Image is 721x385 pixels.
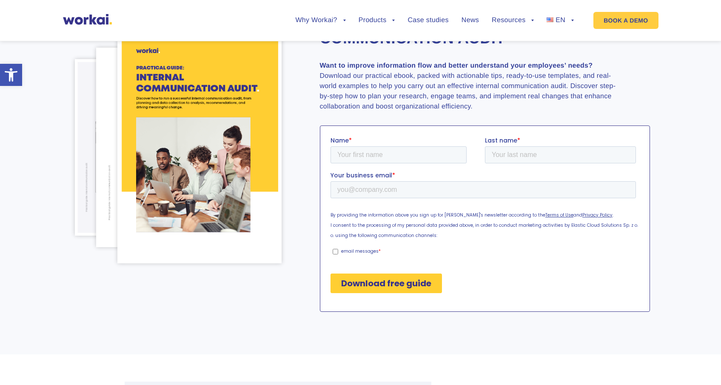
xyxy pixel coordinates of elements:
a: BOOK A DEMO [593,12,658,29]
img: internal-communication-audit-ENG-pg-12.png [96,48,237,247]
img: internal-communication-audit-ENG-cover.png [117,31,281,263]
a: EN [547,17,574,24]
p: Download our practical ebook, packed with actionable tips, ready-to-use templates, and real-world... [320,61,618,112]
a: Case studies [408,17,448,24]
img: internal-communication-audit-ENG-pg-32.png [75,59,199,235]
strong: Want to improve information flow and better understand your employees’ needs? [320,62,593,69]
a: News [462,17,479,24]
a: Resources [492,17,534,24]
a: Products [359,17,395,24]
a: Why Workai? [295,17,345,24]
iframe: Form 0 [331,136,639,308]
span: EN [556,17,565,24]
